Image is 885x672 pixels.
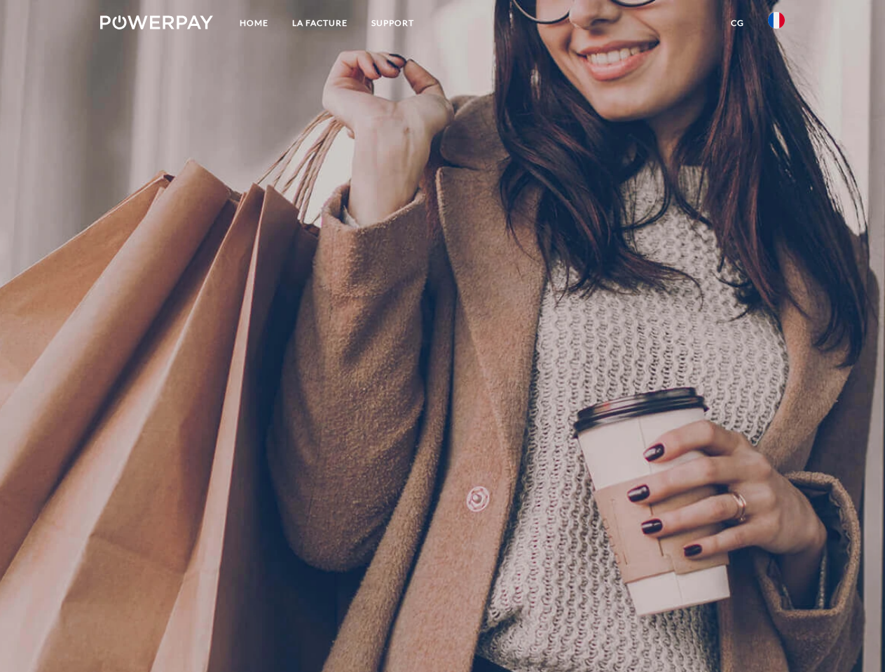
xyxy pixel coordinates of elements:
[768,12,785,29] img: fr
[100,15,213,29] img: logo-powerpay-white.svg
[228,10,280,36] a: Home
[359,10,426,36] a: Support
[719,10,756,36] a: CG
[280,10,359,36] a: LA FACTURE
